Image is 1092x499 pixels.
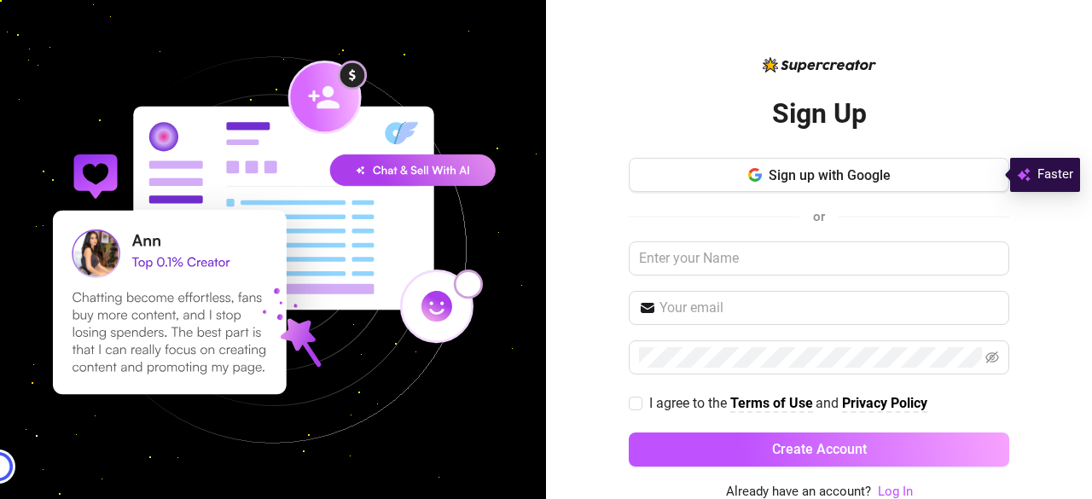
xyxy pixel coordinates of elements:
img: logo-BBDzfeDw.svg [763,57,876,73]
img: svg%3e [1017,165,1031,185]
span: and [816,395,842,411]
input: Enter your Name [629,241,1009,276]
strong: Privacy Policy [842,395,927,411]
span: Faster [1037,165,1073,185]
span: Create Account [772,441,867,457]
span: or [813,209,825,224]
strong: Terms of Use [730,395,813,411]
a: Terms of Use [730,395,813,413]
input: Your email [659,298,999,318]
a: Privacy Policy [842,395,927,413]
span: I agree to the [649,395,730,411]
span: Sign up with Google [769,167,891,183]
span: eye-invisible [985,351,999,364]
a: Log In [878,484,913,499]
button: Sign up with Google [629,158,1009,192]
h2: Sign Up [772,96,867,131]
button: Create Account [629,432,1009,467]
